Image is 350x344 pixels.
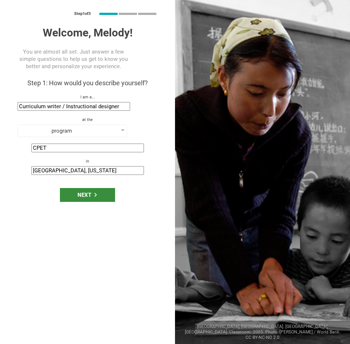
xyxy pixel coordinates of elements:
div: Step 1 of 3 [74,11,91,16]
div: in [18,159,157,164]
p: You are almost all set. Just answer a few simple questions to help us get to know you better and ... [18,48,129,70]
div: Next [60,188,115,202]
input: location [31,166,144,175]
input: role that defines you [18,102,130,111]
div: I am a... [18,95,157,100]
input: name of institution [31,144,144,152]
h3: Step 1: How would you describe yourself? [18,79,157,87]
div: [GEOGRAPHIC_DATA], [GEOGRAPHIC_DATA]. [GEOGRAPHIC_DATA], [GEOGRAPHIC_DATA]. Classroom. 2005. Phot... [175,321,350,344]
div: at the [18,117,157,122]
h1: Welcome, Melody! [18,26,157,39]
div: program [20,127,104,134]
